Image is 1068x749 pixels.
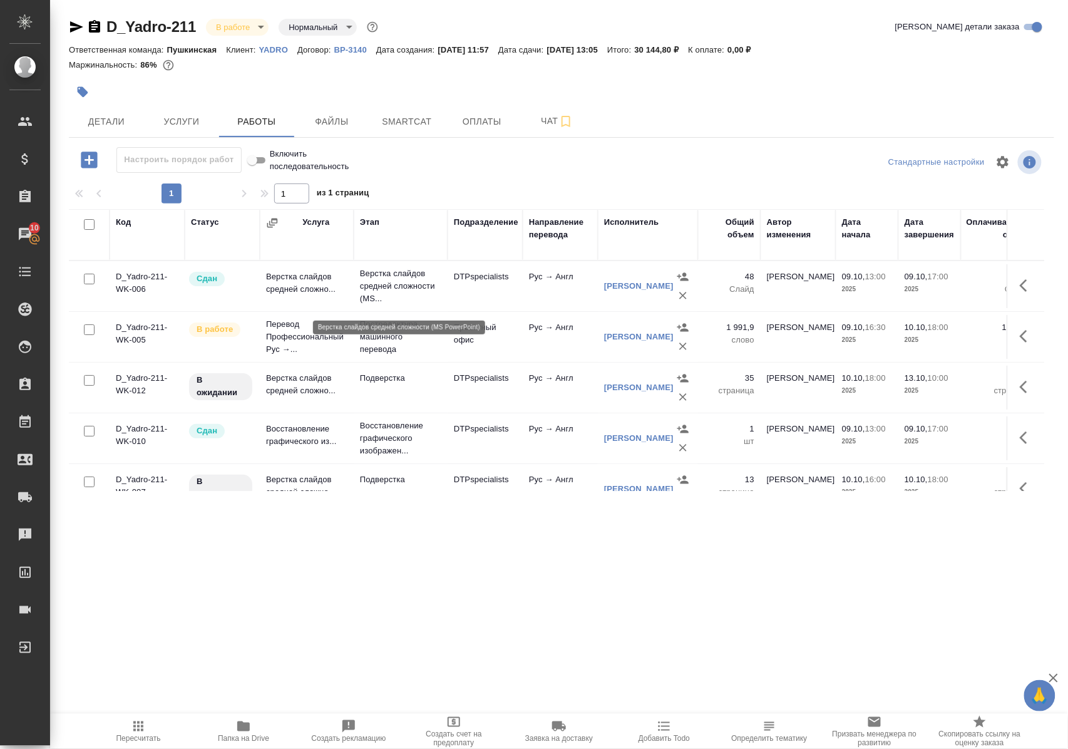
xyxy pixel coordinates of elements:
div: В работе [279,19,356,36]
p: 48 [704,271,754,283]
td: D_Yadro-211-WK-005 [110,315,185,359]
td: Перевод Профессиональный Рус →... [260,312,354,362]
span: Чат [527,113,587,129]
span: Включить последовательность [270,148,383,173]
td: [PERSON_NAME] [761,315,836,359]
button: Назначить [674,470,692,489]
td: Рус → Англ [523,264,598,308]
a: [PERSON_NAME] [604,332,674,341]
button: Скопировать ссылку [87,19,102,34]
p: страница [967,486,1030,498]
p: 13.10, [905,373,928,383]
span: Работы [227,114,287,130]
td: DTPspecialists [448,366,523,410]
td: [PERSON_NAME] [761,467,836,511]
td: Проектный офис [448,315,523,359]
p: 1 [967,423,1030,435]
div: В работе [206,19,269,36]
p: Сдан [197,425,217,437]
p: ВР-3140 [334,45,376,54]
p: страница [967,385,1030,397]
p: Маржинальность: [69,60,140,70]
span: Файлы [302,114,362,130]
p: Договор: [297,45,334,54]
div: Этап [360,216,379,229]
button: 3439.66 RUB; [160,57,177,73]
button: Назначить [674,318,692,337]
p: В работе [197,323,233,336]
p: 09.10, [842,424,865,433]
p: Клиент: [226,45,259,54]
p: Восстановление графического изображен... [360,420,441,457]
button: Назначить [674,369,692,388]
td: Рус → Англ [523,366,598,410]
p: 18:00 [928,323,948,332]
span: Посмотреть информацию [1018,150,1044,174]
td: [PERSON_NAME] [761,366,836,410]
p: Дата создания: [376,45,438,54]
button: Здесь прячутся важные кнопки [1012,473,1042,504]
p: 10:00 [928,373,948,383]
td: [PERSON_NAME] [761,264,836,308]
div: Общий объем [704,216,754,241]
td: DTPspecialists [448,264,523,308]
div: Направление перевода [529,216,592,241]
a: ВР-3140 [334,44,376,54]
p: YADRO [259,45,297,54]
p: В ожидании [197,374,245,399]
div: Менеджер проверил работу исполнителя, передает ее на следующий этап [188,423,254,440]
button: Здесь прячутся важные кнопки [1012,423,1042,453]
p: 10.10, [905,323,928,332]
span: Настроить таблицу [988,147,1018,177]
p: 13:00 [865,424,886,433]
p: 86% [140,60,160,70]
div: Менеджер проверил работу исполнителя, передает ее на следующий этап [188,271,254,287]
a: 10 [3,219,47,250]
p: 2025 [905,435,955,448]
p: 10.10, [905,475,928,484]
a: D_Yadro-211 [106,18,196,35]
span: Оплаты [452,114,512,130]
p: Слайд [704,283,754,296]
td: D_Yadro-211-WK-007 [110,467,185,511]
p: 2025 [905,334,955,346]
svg: Подписаться [558,114,573,129]
td: Верстка слайдов средней сложно... [260,264,354,308]
div: Подразделение [454,216,518,229]
p: 2025 [842,283,892,296]
p: Слайд [967,283,1030,296]
a: [PERSON_NAME] [604,484,674,493]
p: Сдан [197,272,217,285]
p: страница [704,486,754,498]
td: [PERSON_NAME] [761,416,836,460]
td: D_Yadro-211-WK-006 [110,264,185,308]
p: [DATE] 11:57 [438,45,498,54]
p: 35 [704,372,754,385]
p: шт [967,435,1030,448]
div: Дата начала [842,216,892,241]
span: из 1 страниц [317,185,369,204]
button: Скопировать ссылку для ЯМессенджера [69,19,84,34]
p: 1 991,9 [704,321,754,334]
span: Услуги [151,114,212,130]
button: Удалить [674,388,692,406]
p: К оплате: [689,45,728,54]
button: Нормальный [285,22,341,33]
p: Постредактура машинного перевода [360,318,441,356]
div: Статус [191,216,219,229]
td: Рус → Англ [523,467,598,511]
p: 09.10, [842,323,865,332]
a: YADRO [259,44,297,54]
div: Исполнитель назначен, приступать к работе пока рано [188,473,254,503]
p: Дата сдачи: [498,45,547,54]
p: 2025 [905,283,955,296]
button: Доп статусы указывают на важность/срочность заказа [364,19,381,35]
p: 10.10, [842,475,865,484]
td: DTPspecialists [448,416,523,460]
button: Здесь прячутся важные кнопки [1012,372,1042,402]
button: 🙏 [1024,680,1055,711]
p: Подверстка [360,473,441,486]
div: Дата завершения [905,216,955,241]
div: Код [116,216,131,229]
p: 1 [704,423,754,435]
